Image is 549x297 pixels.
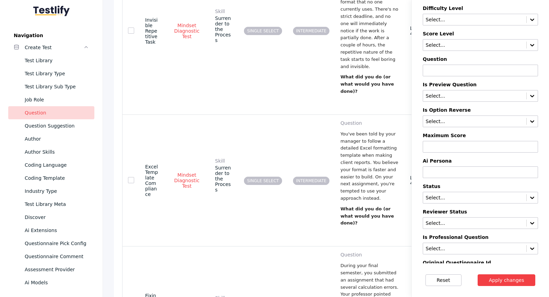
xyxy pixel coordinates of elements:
[145,164,159,197] section: Excel Template Compliance
[423,82,538,87] label: Is Preview Question
[478,274,536,286] button: Apply changes
[25,239,89,247] div: Questionnaire Pick Config
[8,224,94,237] a: Ai Extensions
[423,234,538,240] label: Is Professional Question
[25,56,89,65] div: Test Library
[293,177,330,185] span: INTERMEDIATE
[25,148,89,156] div: Author Skills
[8,158,94,172] a: Coding Language
[170,172,204,189] a: Mindset Diagnostic Test
[8,145,94,158] a: Author Skills
[25,278,89,287] div: Ai Models
[25,135,89,143] div: Author
[423,260,538,265] label: Original Questionnaire Id
[8,172,94,185] a: Coding Template
[423,133,538,138] label: Maximum Score
[25,187,89,195] div: Industry Type
[293,27,330,35] span: INTERMEDIATE
[33,5,70,16] img: Testlify - Backoffice
[423,158,538,164] label: Ai Persona
[25,109,89,117] div: Question
[25,226,89,234] div: Ai Extensions
[145,17,159,45] section: Invisible Repetitive Task
[215,9,233,43] div: Surrender to the Process
[8,198,94,211] a: Test Library Meta
[244,177,282,185] span: SINGLE SELECT
[25,69,89,78] div: Test Library Type
[410,175,428,186] span: Length: 4
[8,237,94,250] a: Questionnaire Pick Config
[25,161,89,169] div: Coding Language
[423,56,538,62] label: Question
[25,82,89,91] div: Test Library Sub Type
[25,43,83,52] div: Create Test
[423,5,538,11] label: Difficulty Level
[425,274,462,286] button: Reset
[8,250,94,263] a: Questionnaire Comment
[423,107,538,113] label: Is Option Reverse
[8,80,94,93] a: Test Library Sub Type
[25,174,89,182] div: Coding Template
[215,9,233,14] label: Skill
[25,213,89,221] div: Discover
[25,96,89,104] div: Job Role
[25,265,89,274] div: Assessment Provider
[8,132,94,145] a: Author
[215,158,233,192] div: Surrender to the Process
[423,184,538,189] label: Status
[244,27,282,35] span: SINGLE SELECT
[215,158,233,164] label: Skill
[8,33,94,38] label: Navigation
[8,106,94,119] a: Question
[8,67,94,80] a: Test Library Type
[423,209,538,214] label: Reviewer Status
[423,31,538,36] label: Score Level
[340,131,399,202] p: You've been told by your manager to follow a detailed Excel formatting template when making clien...
[8,263,94,276] a: Assessment Provider
[25,122,89,130] div: Question Suggestion
[340,74,394,94] strong: What did you do (or what would you have done)?
[340,120,399,126] label: question
[25,252,89,261] div: Questionnaire Comment
[8,119,94,132] a: Question Suggestion
[8,93,94,106] a: Job Role
[340,252,399,257] label: question
[8,54,94,67] a: Test Library
[170,22,204,40] a: Mindset Diagnostic Test
[8,211,94,224] a: Discover
[8,276,94,289] a: Ai Models
[8,185,94,198] a: Industry Type
[25,200,89,208] div: Test Library Meta
[410,25,428,36] span: Length: 4
[340,206,394,226] strong: What did you do (or what would you have done)?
